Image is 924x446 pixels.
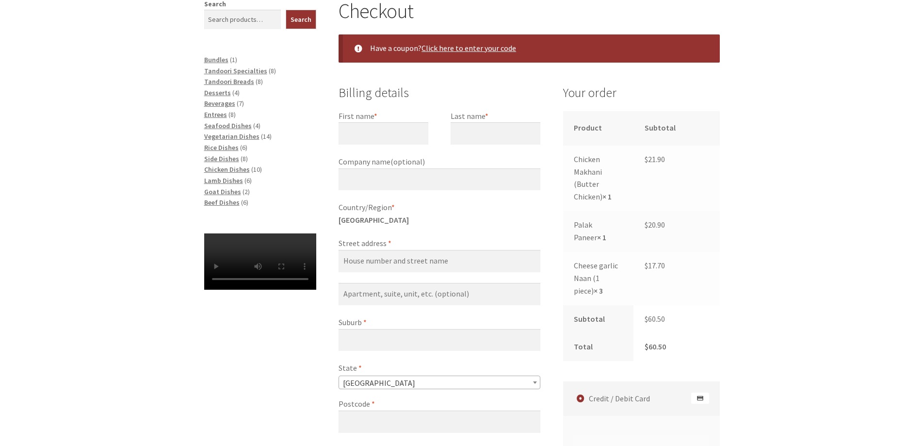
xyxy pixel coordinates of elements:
th: Subtotal [633,111,720,146]
span: 8 [243,154,246,163]
strong: [GEOGRAPHIC_DATA] [339,215,409,225]
span: 14 [263,132,270,141]
bdi: 60.50 [645,342,666,351]
span: 8 [271,66,274,75]
span: 8 [258,77,261,86]
a: Bundles [204,55,228,64]
bdi: 21.90 [645,154,665,164]
div: Have a coupon? [339,34,720,63]
bdi: 17.70 [645,261,665,270]
button: Search [286,10,316,29]
input: House number and street name [339,250,540,272]
a: Rice Dishes [204,143,239,152]
label: Suburb [339,316,540,329]
th: Total [563,333,634,361]
label: Credit / Debit Card [566,381,720,416]
td: Cheese garlic Naan (1 piece) [563,252,634,305]
a: Beverages [204,99,235,108]
h3: Billing details [339,83,540,103]
strong: × 3 [594,286,603,296]
bdi: 60.50 [645,314,665,324]
input: Search products… [204,10,281,29]
a: Entrees [204,110,227,119]
span: $ [645,154,648,164]
a: Tandoori Specialties [204,66,267,75]
img: Credit / Debit Card [691,393,709,404]
span: 10 [253,165,260,174]
a: Seafood Dishes [204,121,252,130]
a: Desserts [204,88,231,97]
strong: × 1 [597,232,606,242]
span: $ [645,314,648,324]
a: Lamb Dishes [204,176,243,185]
label: Postcode [339,398,540,411]
span: 4 [255,121,259,130]
input: Apartment, suite, unit, etc. (optional) [339,283,540,305]
label: Country/Region [339,201,540,214]
span: State [339,376,540,389]
label: Street address [339,237,540,250]
span: 6 [243,198,246,207]
a: Vegetarian Dishes [204,132,259,141]
a: Chicken Dishes [204,165,250,174]
span: Australian Capital Territory [339,376,540,390]
span: 8 [230,110,234,119]
span: $ [645,261,648,270]
h3: Your order [563,83,720,111]
span: 2 [244,187,248,196]
label: Company name [339,156,540,168]
span: 1 [232,55,235,64]
span: (optional) [390,157,425,166]
label: First name [339,110,428,123]
span: 6 [242,143,245,152]
th: Subtotal [563,305,634,333]
td: Palak Paneer [563,211,634,252]
span: 6 [246,176,250,185]
td: Chicken Makhani (Butter Chicken) [563,146,634,212]
a: Side Dishes [204,154,239,163]
th: Product [563,111,634,146]
strong: × 1 [602,192,612,201]
span: $ [645,220,648,230]
a: Enter your coupon code [421,43,516,53]
label: State [339,362,540,375]
label: Last name [451,110,540,123]
span: $ [645,342,648,351]
span: 7 [239,99,242,108]
a: Goat Dishes [204,187,241,196]
bdi: 20.90 [645,220,665,230]
a: Beef Dishes [204,198,240,207]
span: 4 [234,88,238,97]
a: Tandoori Breads [204,77,254,86]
